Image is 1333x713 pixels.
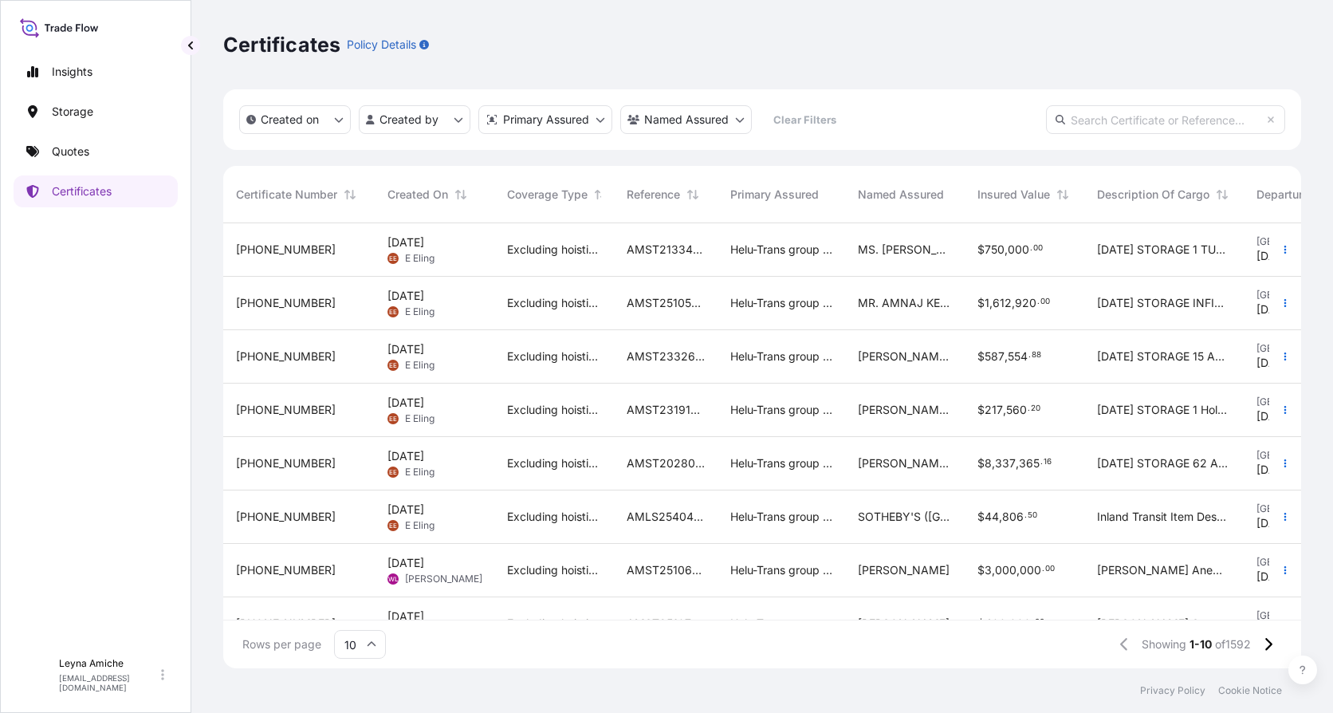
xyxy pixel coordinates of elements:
span: 88 [1032,353,1041,358]
span: 400 [985,618,1006,629]
span: , [992,565,995,576]
p: Certificates [223,32,340,57]
span: Description Of Cargo [1097,187,1209,203]
span: [DATE] [1256,301,1293,317]
span: Excluding hoisting [507,242,601,258]
a: Storage [14,96,178,128]
span: . [1040,459,1043,465]
p: Storage [52,104,93,120]
span: , [999,511,1002,522]
a: Insights [14,56,178,88]
span: E Eling [405,412,435,425]
span: WL [388,571,399,587]
span: 3 [985,565,992,576]
span: MR. AMNAJ KEWKACHA (AMST251051RCZJ) [858,295,952,311]
span: $ [977,511,985,522]
span: [PERSON_NAME] [858,616,950,632]
span: [PHONE_NUMBER] [236,562,336,578]
span: [PHONE_NUMBER] [236,402,336,418]
span: $ [977,618,985,629]
span: [PHONE_NUMBER] [236,295,336,311]
span: 50 [1028,513,1037,518]
span: [DATE] STORAGE 15 ARTWORKS AS PER ATTACHED [1097,349,1231,364]
span: , [1005,244,1008,255]
span: AMST213340SYZJ [627,242,705,258]
span: $ [977,244,985,255]
span: [DATE] STORAGE INFINITY NETS BY [PERSON_NAME] FP 240314001 SGD 1 612 920 00 [1097,295,1231,311]
span: EE [389,357,397,373]
span: AMST202800MMMM [627,455,705,471]
span: AMST2510658KKIK [627,562,705,578]
p: [EMAIL_ADDRESS][DOMAIN_NAME] [59,673,158,692]
span: . [1030,246,1032,251]
span: Helu-Trans group of companies and their subsidiaries [730,509,832,525]
span: Excluding hoisting [507,295,601,311]
span: [DATE] [387,448,424,464]
span: Excluding hoisting [507,349,601,364]
span: Rows per page [242,636,321,652]
span: 587 [985,351,1005,362]
span: 00 [1045,566,1055,572]
span: Helu-Trans group of companies and their subsidiaries [730,349,832,364]
span: of 1592 [1215,636,1251,652]
span: [DATE] [387,288,424,304]
span: L [33,667,41,683]
span: Named Assured [858,187,944,203]
span: AMST233261FHFH [627,349,705,364]
span: Helu-Trans group of companies and their subsidiaries [730,616,832,632]
span: 337 [995,458,1016,469]
span: 20 [1031,406,1040,412]
span: [DATE] [1256,462,1293,478]
span: Certificate Number [236,187,337,203]
span: Insured Value [977,187,1050,203]
span: Excluding hoisting [507,455,601,471]
a: Privacy Policy [1140,684,1205,697]
span: , [1016,565,1020,576]
a: Certificates [14,175,178,207]
span: EE [389,518,397,534]
span: [DATE] STORAGE 1 TUTU BANKER BY [PERSON_NAME] 210816192 SGD 350 000 00 2 MATERS OF [GEOGRAPHIC_DA... [1097,242,1231,258]
span: [DATE] [387,609,424,624]
span: . [1042,566,1044,572]
button: Sort [591,185,610,204]
button: Sort [1213,185,1232,204]
span: $ [977,404,985,416]
button: Sort [340,185,360,204]
p: Policy Details [347,37,416,53]
span: [PERSON_NAME] Sans Titre Cartede Yoeux Demariage Pou [PERSON_NAME] [1097,616,1231,632]
span: 750 [985,244,1005,255]
span: Showing [1142,636,1186,652]
span: [DATE] [387,395,424,411]
button: Sort [1053,185,1072,204]
span: AMST231915RSRS [627,402,705,418]
span: [DATE] [1256,355,1293,371]
p: Leyna Amiche [59,657,158,670]
span: [DATE] [1256,408,1293,424]
p: Created on [261,112,319,128]
span: 16 [1044,459,1052,465]
span: . [1028,353,1031,358]
span: 00 [1040,299,1050,305]
span: 560 [1006,404,1027,416]
span: Helu-Trans group of companies and their subsidiaries [730,402,832,418]
span: $ [977,565,985,576]
button: createdBy Filter options [359,105,470,134]
span: 1-10 [1189,636,1212,652]
span: [PERSON_NAME] (AMST202800MMMM) [858,455,952,471]
span: 217 [985,404,1003,416]
span: 00 [1033,246,1043,251]
p: Certificates [52,183,112,199]
span: [PERSON_NAME] Anemones Dans Un Vase [1097,562,1231,578]
span: Coverage Type [507,187,588,203]
span: Helu-Trans group of companies and their subsidiaries [730,242,832,258]
span: 806 [1002,511,1024,522]
span: 612 [993,297,1012,309]
span: 44 [985,511,999,522]
span: , [989,297,993,309]
button: Sort [451,185,470,204]
button: Clear Filters [760,107,849,132]
span: Excluding hoisting [507,509,601,525]
p: Created by [379,112,438,128]
button: createdOn Filter options [239,105,351,134]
